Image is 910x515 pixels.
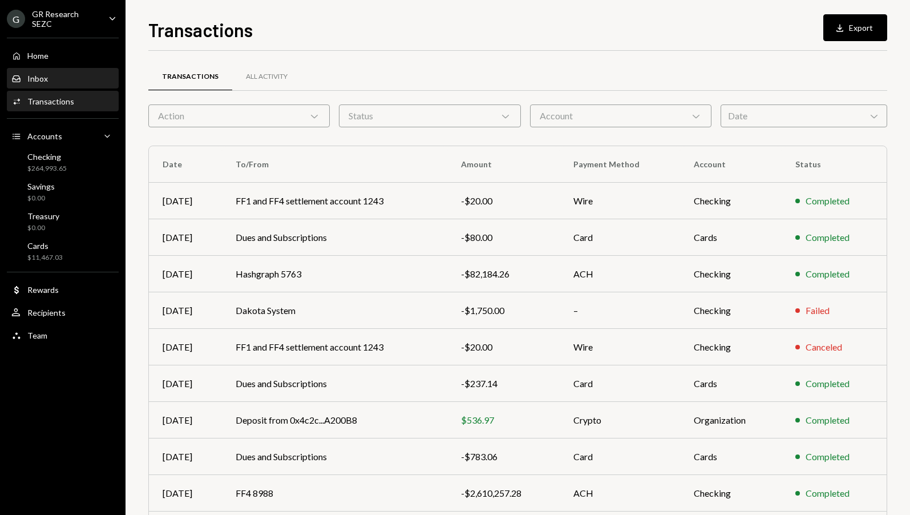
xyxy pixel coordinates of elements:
td: Checking [680,475,782,512]
div: [DATE] [163,450,208,464]
div: $536.97 [461,413,547,427]
div: -$1,750.00 [461,304,547,317]
div: [DATE] [163,340,208,354]
td: Dues and Subscriptions [222,365,447,402]
div: [DATE] [163,486,208,500]
div: [DATE] [163,377,208,391]
td: Checking [680,292,782,329]
div: -$20.00 [461,194,547,208]
a: Transactions [7,91,119,111]
td: ACH [560,256,680,292]
div: Transactions [27,96,74,106]
div: [DATE] [163,194,208,208]
a: All Activity [232,62,301,91]
td: Cards [680,438,782,475]
div: Completed [806,413,850,427]
td: FF1 and FF4 settlement account 1243 [222,329,447,365]
td: Cards [680,219,782,256]
a: Savings$0.00 [7,178,119,206]
a: Checking$264,993.65 [7,148,119,176]
div: $264,993.65 [27,164,67,174]
td: Deposit from 0x4c2c...A200B8 [222,402,447,438]
td: Dues and Subscriptions [222,438,447,475]
div: Accounts [27,131,62,141]
h1: Transactions [148,18,253,41]
td: Card [560,365,680,402]
th: Status [782,146,887,183]
div: Completed [806,450,850,464]
div: G [7,10,25,28]
td: Dakota System [222,292,447,329]
a: Team [7,325,119,345]
div: -$20.00 [461,340,547,354]
div: Rewards [27,285,59,295]
a: Inbox [7,68,119,88]
a: Rewards [7,279,119,300]
td: Card [560,219,680,256]
div: [DATE] [163,413,208,427]
div: Action [148,104,330,127]
a: Home [7,45,119,66]
div: $0.00 [27,194,55,203]
td: Cards [680,365,782,402]
div: Failed [806,304,830,317]
div: $11,467.03 [27,253,63,263]
div: [DATE] [163,267,208,281]
div: All Activity [246,72,288,82]
td: FF4 8988 [222,475,447,512]
div: Completed [806,194,850,208]
div: Home [27,51,48,61]
td: ACH [560,475,680,512]
div: Cards [27,241,63,251]
div: Canceled [806,340,842,354]
td: Dues and Subscriptions [222,219,447,256]
a: Transactions [148,62,232,91]
div: -$783.06 [461,450,547,464]
div: Transactions [162,72,219,82]
div: [DATE] [163,231,208,244]
div: -$80.00 [461,231,547,244]
td: Checking [680,256,782,292]
button: Export [823,14,887,41]
div: -$82,184.26 [461,267,547,281]
div: -$237.14 [461,377,547,391]
div: Completed [806,231,850,244]
td: Checking [680,183,782,219]
td: Wire [560,183,680,219]
a: Accounts [7,126,119,146]
div: Completed [806,267,850,281]
div: Savings [27,182,55,191]
div: -$2,610,257.28 [461,486,547,500]
td: Hashgraph 5763 [222,256,447,292]
td: – [560,292,680,329]
div: $0.00 [27,223,59,233]
a: Cards$11,467.03 [7,238,119,265]
div: Team [27,331,47,340]
td: FF1 and FF4 settlement account 1243 [222,183,447,219]
th: To/From [222,146,447,183]
td: Crypto [560,402,680,438]
a: Recipients [7,302,119,323]
div: Completed [806,377,850,391]
div: GR Research SEZC [32,9,99,29]
div: Completed [806,486,850,500]
div: Account [530,104,711,127]
div: Status [339,104,520,127]
div: Recipients [27,308,66,317]
a: Treasury$0.00 [7,208,119,235]
th: Date [149,146,222,183]
th: Account [680,146,782,183]
th: Amount [447,146,560,183]
td: Checking [680,329,782,365]
td: Card [560,438,680,475]
div: Treasury [27,211,59,221]
td: Wire [560,329,680,365]
div: Date [721,104,887,127]
div: [DATE] [163,304,208,317]
th: Payment Method [560,146,680,183]
div: Checking [27,152,67,162]
td: Organization [680,402,782,438]
div: Inbox [27,74,48,83]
